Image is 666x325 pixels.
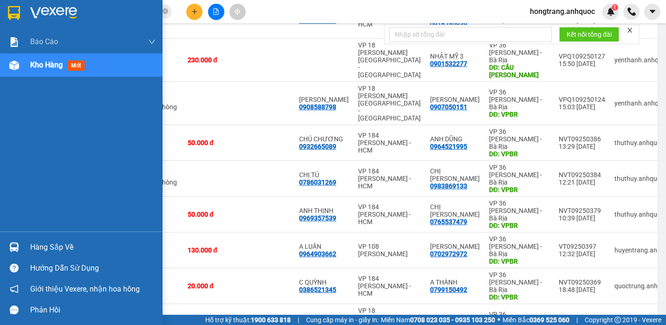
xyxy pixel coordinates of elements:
[627,27,633,33] span: close
[389,27,552,42] input: Nhập số tổng đài
[30,303,156,317] div: Phản hồi
[430,96,480,103] div: ANH MINH
[299,96,349,103] div: ANH CƯỜNG
[358,275,421,297] div: VP 184 [PERSON_NAME] - HCM
[430,243,480,250] div: ANH MINH
[208,4,224,20] button: file-add
[191,8,198,15] span: plus
[489,41,549,64] div: VP 36 [PERSON_NAME] - Bà Rịa
[205,315,291,325] span: Hỗ trợ kỹ thuật:
[306,315,379,325] span: Cung cấp máy in - giấy in:
[627,7,636,16] img: phone-icon
[644,4,660,20] button: caret-down
[430,182,467,190] div: 0983869133
[10,305,19,314] span: message
[430,286,467,293] div: 0799150492
[410,316,495,324] strong: 0708 023 035 - 0935 103 250
[299,286,336,293] div: 0386521345
[430,103,467,111] div: 0907050151
[559,286,605,293] div: 18:48 [DATE]
[188,139,234,146] div: 50.000 đ
[559,96,605,103] div: VPQ109250124
[358,132,421,154] div: VP 184 [PERSON_NAME] - HCM
[299,214,336,222] div: 0969357539
[489,293,549,301] div: DĐ: VPBR
[522,6,602,17] span: hongtrang.anhquoc
[8,6,20,20] img: logo-vxr
[576,315,578,325] span: |
[67,60,85,71] span: mới
[430,167,480,182] div: CHỊ CHI
[163,7,168,16] span: close-circle
[30,283,140,295] span: Giới thiệu Vexere, nhận hoa hồng
[430,60,467,67] div: 0901532277
[559,214,605,222] div: 10:39 [DATE]
[489,128,549,150] div: VP 36 [PERSON_NAME] - Bà Rịa
[430,203,480,218] div: CHỊ QUYÊN
[430,279,480,286] div: A THÀNH
[559,143,605,150] div: 13:29 [DATE]
[188,211,234,218] div: 50.000 đ
[358,243,421,258] div: VP 108 [PERSON_NAME]
[358,203,421,226] div: VP 184 [PERSON_NAME] - HCM
[358,167,421,190] div: VP 184 [PERSON_NAME] - HCM
[489,271,549,293] div: VP 36 [PERSON_NAME] - Bà Rịa
[186,4,202,20] button: plus
[30,60,63,69] span: Kho hàng
[299,207,349,214] div: ANH THỊNH
[229,4,246,20] button: aim
[559,279,605,286] div: NVT09250369
[430,143,467,150] div: 0964521995
[299,135,349,143] div: CHÚ CHƯƠNG
[497,318,500,322] span: ⚪️
[612,4,618,11] sup: 1
[559,250,605,258] div: 12:32 [DATE]
[489,88,549,111] div: VP 36 [PERSON_NAME] - Bà Rịa
[489,150,549,158] div: DĐ: VPBR
[9,60,19,70] img: warehouse-icon
[614,317,621,323] span: copyright
[489,111,549,118] div: DĐ: VPBR
[529,316,569,324] strong: 0369 525 060
[559,135,605,143] div: NVT09250386
[358,41,421,79] div: VP 18 [PERSON_NAME][GEOGRAPHIC_DATA] - [GEOGRAPHIC_DATA]
[299,279,349,286] div: C QUỲNH
[299,250,336,258] div: 0964903662
[148,38,156,46] span: down
[559,171,605,179] div: NVT09250384
[503,315,569,325] span: Miền Bắc
[30,240,156,254] div: Hàng sắp về
[430,135,480,143] div: ANH DŨNG
[613,4,616,11] span: 1
[30,36,58,47] span: Báo cáo
[559,53,605,60] div: VPQ109250127
[299,179,336,186] div: 0786031269
[607,7,615,16] img: icon-new-feature
[489,222,549,229] div: DĐ: VPBR
[559,103,605,111] div: 15:03 [DATE]
[213,8,219,15] span: file-add
[299,243,349,250] div: A LUÂN
[559,27,619,42] button: Kết nối tổng đài
[358,85,421,122] div: VP 18 [PERSON_NAME][GEOGRAPHIC_DATA] - [GEOGRAPHIC_DATA]
[299,171,349,179] div: CHỊ TÚ
[489,164,549,186] div: VP 36 [PERSON_NAME] - Bà Rịa
[163,8,168,14] span: close-circle
[559,60,605,67] div: 15:50 [DATE]
[9,37,19,47] img: solution-icon
[489,64,549,79] div: DĐ: CẦU NGỌC HÀ
[559,243,605,250] div: VT09250397
[188,282,234,290] div: 20.000 đ
[234,8,241,15] span: aim
[567,29,612,40] span: Kết nối tổng đài
[559,207,605,214] div: NVT09250379
[299,143,336,150] div: 0932665089
[251,316,291,324] strong: 1900 633 818
[489,186,549,193] div: DĐ: VPBR
[381,315,495,325] span: Miền Nam
[30,261,156,275] div: Hướng dẫn sử dụng
[430,250,467,258] div: 0702972972
[489,199,549,222] div: VP 36 [PERSON_NAME] - Bà Rịa
[10,264,19,272] span: question-circle
[9,242,19,252] img: warehouse-icon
